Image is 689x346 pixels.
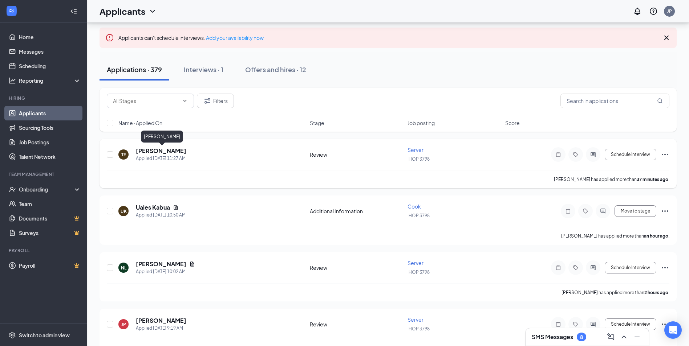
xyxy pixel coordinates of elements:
[310,207,403,215] div: Additional Information
[599,208,607,214] svg: ActiveChat
[19,149,81,164] a: Talent Network
[19,258,81,273] a: PayrollCrown
[136,211,186,219] div: Applied [DATE] 10:50 AM
[19,106,81,120] a: Applicants
[19,186,75,193] div: Onboarding
[19,44,81,59] a: Messages
[408,203,421,210] span: Cook
[620,333,628,341] svg: ChevronUp
[644,290,668,295] b: 2 hours ago
[107,65,162,74] div: Applications · 379
[206,34,264,41] a: Add your availability now
[105,33,114,42] svg: Error
[310,321,403,328] div: Review
[571,321,580,327] svg: Tag
[408,213,430,218] span: IHOP 3798
[113,97,179,105] input: All Stages
[408,119,435,127] span: Job posting
[121,208,127,214] div: UK
[408,316,423,323] span: Server
[644,233,668,239] b: an hour ago
[141,131,183,143] div: [PERSON_NAME]
[605,262,656,273] button: Schedule Interview
[605,149,656,160] button: Schedule Interview
[661,150,669,159] svg: Ellipses
[662,33,671,42] svg: Cross
[657,98,663,104] svg: MagnifyingGlass
[136,268,195,275] div: Applied [DATE] 10:02 AM
[136,203,170,211] h5: Uales Kabua
[118,34,264,41] span: Applicants can't schedule interviews.
[408,156,430,162] span: IHOP 3798
[589,321,597,327] svg: ActiveChat
[581,208,590,214] svg: Tag
[19,211,81,226] a: DocumentsCrown
[197,94,234,108] button: Filter Filters
[580,334,583,340] div: 8
[562,289,669,296] p: [PERSON_NAME] has applied more than .
[9,171,80,177] div: Team Management
[605,318,656,330] button: Schedule Interview
[571,152,580,157] svg: Tag
[571,265,580,271] svg: Tag
[532,333,573,341] h3: SMS Messages
[19,59,81,73] a: Scheduling
[9,247,80,254] div: Payroll
[70,8,77,15] svg: Collapse
[203,96,212,105] svg: Filter
[667,8,672,14] div: JP
[9,95,80,101] div: Hiring
[589,265,597,271] svg: ActiveChat
[589,152,597,157] svg: ActiveChat
[310,119,324,127] span: Stage
[554,321,563,327] svg: Note
[245,65,306,74] div: Offers and hires · 12
[100,5,145,17] h1: Applicants
[9,77,16,84] svg: Analysis
[19,77,81,84] div: Reporting
[618,331,630,343] button: ChevronUp
[9,331,16,339] svg: Settings
[633,333,641,341] svg: Minimize
[607,333,615,341] svg: ComposeMessage
[121,152,126,158] div: TE
[637,177,668,182] b: 37 minutes ago
[136,317,186,325] h5: [PERSON_NAME]
[189,261,195,267] svg: Document
[19,135,81,149] a: Job Postings
[8,7,15,15] svg: WorkstreamLogo
[554,265,563,271] svg: Note
[310,151,403,158] div: Review
[408,147,423,153] span: Server
[615,205,656,217] button: Move to stage
[19,226,81,240] a: SurveysCrown
[554,176,669,182] p: [PERSON_NAME] has applied more than .
[310,264,403,271] div: Review
[136,260,186,268] h5: [PERSON_NAME]
[661,263,669,272] svg: Ellipses
[408,269,430,275] span: IHOP 3798
[505,119,520,127] span: Score
[121,321,126,328] div: JP
[121,265,126,271] div: NL
[408,326,430,331] span: IHOP 3798
[560,94,669,108] input: Search in applications
[631,331,643,343] button: Minimize
[184,65,223,74] div: Interviews · 1
[561,233,669,239] p: [PERSON_NAME] has applied more than .
[661,207,669,215] svg: Ellipses
[182,98,188,104] svg: ChevronDown
[19,120,81,135] a: Sourcing Tools
[148,7,157,16] svg: ChevronDown
[9,186,16,193] svg: UserCheck
[633,7,642,16] svg: Notifications
[136,155,186,162] div: Applied [DATE] 11:27 AM
[118,119,162,127] span: Name · Applied On
[136,147,186,155] h5: [PERSON_NAME]
[19,331,70,339] div: Switch to admin view
[649,7,658,16] svg: QuestionInfo
[19,197,81,211] a: Team
[19,30,81,44] a: Home
[564,208,572,214] svg: Note
[408,260,423,266] span: Server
